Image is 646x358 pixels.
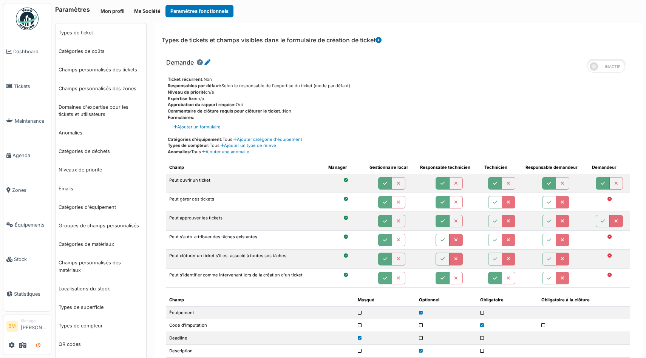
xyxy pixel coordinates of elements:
[481,161,522,174] th: Technicien
[14,83,48,90] span: Tickets
[166,250,325,268] td: Peut clôturer un ticket s'il est associé à toutes ses tâches
[168,89,630,96] div: n/a
[168,102,236,107] span: Approbation du rapport requise:
[168,143,210,148] span: Types de compteur:
[522,161,589,174] th: Responsable demandeur
[366,161,417,174] th: Gestionnaire local
[56,335,146,353] a: QR codes
[168,108,630,114] div: Non
[168,142,630,149] div: Tous
[165,5,233,17] button: Paramètres fonctionnels
[96,5,129,17] button: Mon profil
[56,98,146,123] a: Domaines d'expertise pour les tickets et utilisateurs
[3,69,51,104] a: Tickets
[56,23,146,42] a: Types de ticket
[166,174,325,193] td: Peut ouvrir un ticket
[14,290,48,298] span: Statistiques
[56,42,146,60] a: Catégories de coûts
[417,161,481,174] th: Responsable technicien
[56,60,146,79] a: Champs personnalisés des tickets
[56,142,146,160] a: Catégories de déchets
[168,89,207,95] span: Niveau de priorité:
[56,79,146,98] a: Champs personnalisés des zones
[56,198,146,216] a: Catégories d'équipement
[168,137,223,142] span: Catégories d'équipement:
[416,294,477,306] th: Optionnel
[174,124,221,130] a: Ajouter un formulaire
[477,294,538,306] th: Obligatoire
[325,161,366,174] th: Manager
[3,138,51,173] a: Agenda
[6,318,48,336] a: BM Manager[PERSON_NAME]
[166,306,355,319] td: Équipement
[589,161,630,174] th: Demandeur
[168,115,195,120] span: Formulaires:
[56,235,146,253] a: Catégories de matériaux
[16,8,39,30] img: Badge_color-CXgf-gQk.svg
[21,318,48,334] li: [PERSON_NAME]
[168,76,630,83] div: Non
[3,34,51,69] a: Dashboard
[3,103,51,138] a: Maintenance
[56,160,146,179] a: Niveaux de priorité
[56,179,146,198] a: Emails
[166,212,325,231] td: Peut approuver les tickets
[168,102,630,108] div: Oui
[166,231,325,250] td: Peut s'auto-attribuer des tâches existantes
[14,256,48,263] span: Stock
[166,319,355,332] td: Code d'imputation
[15,221,48,228] span: Équipements
[21,318,48,324] div: Manager
[168,149,630,155] div: Tous
[56,316,146,335] a: Types de compteur
[15,117,48,125] span: Maintenance
[166,193,325,211] td: Peut gérer des tickets
[201,149,249,154] a: Ajouter une anomalie
[538,294,630,306] th: Obligatoire à la clôture
[232,137,302,142] a: Ajouter catégorie d'équipement
[166,268,325,287] td: Peut s'identifier comme intervenant lors de la création d'un ticket
[162,37,382,44] h6: Types de tickets et champs visibles dans le formulaire de création de ticket
[166,294,355,306] th: Champ
[56,298,146,316] a: Types de superficie
[56,253,146,279] a: Champs personnalisés des matériaux
[56,123,146,142] a: Anomalies
[55,6,90,13] h6: Paramètres
[56,216,146,235] a: Groupes de champs personnalisés
[355,294,416,306] th: Masqué
[13,48,48,55] span: Dashboard
[166,345,355,358] td: Description
[168,136,630,143] div: Tous
[129,5,165,17] button: Ma Société
[6,321,18,332] li: BM
[3,173,51,208] a: Zones
[168,77,204,82] span: Ticket récurrent:
[3,277,51,312] a: Statistiques
[56,279,146,298] a: Localisations du stock
[168,83,630,89] div: Selon le responsable de l'expertise du ticket (mode par défaut)
[3,207,51,242] a: Équipements
[168,96,198,101] span: Expertise fixe:
[12,187,48,194] span: Zones
[168,83,221,88] span: Responsables par défaut:
[168,96,630,102] div: n/a
[166,161,325,174] th: Champ
[166,332,355,345] td: Deadline
[3,242,51,277] a: Stock
[166,59,194,66] span: Demande
[168,149,191,154] span: Anomalies:
[168,108,283,114] span: Commentaire de clôture requis pour clôturer le ticket.:
[219,143,276,148] a: Ajouter un type de relevé
[12,152,48,159] span: Agenda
